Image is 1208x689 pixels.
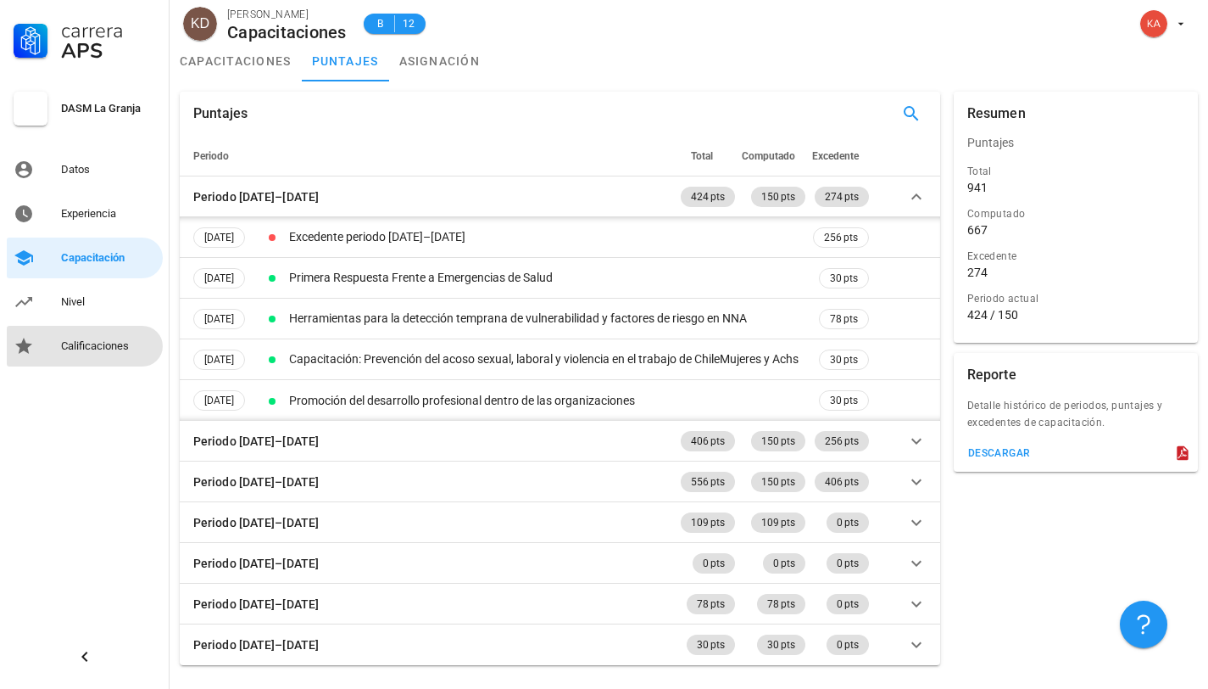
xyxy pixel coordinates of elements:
div: avatar [1140,10,1167,37]
div: avatar [183,7,217,41]
span: 424 pts [691,187,725,207]
div: Periodo [DATE]–[DATE] [193,636,319,654]
span: KD [191,7,209,41]
span: [DATE] [204,391,234,410]
div: Periodo [DATE]–[DATE] [193,473,319,491]
span: [DATE] [204,269,234,288]
th: Total [677,136,738,176]
span: 78 pts [697,594,725,614]
div: Periodo actual [967,290,1184,307]
th: Excedente [809,136,872,176]
div: Puntajes [193,92,248,136]
span: 109 pts [761,513,795,533]
span: 0 pts [837,553,859,574]
span: 109 pts [691,513,725,533]
div: 274 [967,265,988,280]
span: Excedente [812,150,859,162]
button: descargar [960,441,1038,465]
span: 30 pts [697,635,725,655]
div: Carrera [61,20,156,41]
span: B [374,15,387,32]
div: APS [61,41,156,61]
span: Computado [742,150,795,162]
div: [PERSON_NAME] [227,6,347,23]
span: 256 pts [824,228,858,247]
div: Detalle histórico de periodos, puntajes y excedentes de capacitación. [954,397,1198,441]
div: 941 [967,180,988,195]
div: Computado [967,205,1184,222]
span: 30 pts [830,270,858,287]
div: Puntajes [954,122,1198,163]
div: Calificaciones [61,339,156,353]
span: [DATE] [204,310,234,328]
div: Experiencia [61,207,156,221]
div: Excedente [967,248,1184,265]
td: Herramientas para la detección temprana de vulnerabilidad y factores de riesgo en NNA [286,299,810,339]
div: Periodo [DATE]–[DATE] [193,188,319,206]
span: 274 pts [825,187,859,207]
div: 667 [967,222,988,238]
span: 30 pts [830,392,858,409]
th: Periodo [180,136,677,176]
div: Resumen [967,92,1026,136]
div: Capacitaciones [227,23,347,42]
span: 150 pts [761,472,795,492]
div: DASM La Granja [61,102,156,115]
span: [DATE] [204,228,234,247]
div: Nivel [61,295,156,309]
span: 406 pts [691,431,725,451]
td: Promoción del desarrollo profesional dentro de las organizaciones [286,380,810,421]
span: 78 pts [830,311,858,328]
span: 150 pts [761,431,795,451]
span: Total [691,150,713,162]
td: Excedente periodo [DATE]–[DATE] [286,217,810,258]
span: 406 pts [825,472,859,492]
a: Nivel [7,282,163,322]
a: Calificaciones [7,326,163,367]
td: Primera Respuesta Frente a Emergencias de Salud [286,258,810,299]
div: Periodo [DATE]–[DATE] [193,554,319,573]
a: Capacitación [7,238,163,278]
div: Periodo [DATE]–[DATE] [193,432,319,451]
a: Experiencia [7,193,163,234]
span: 0 pts [773,553,795,574]
span: 78 pts [767,594,795,614]
a: asignación [389,41,491,81]
th: Computado [738,136,809,176]
span: 556 pts [691,472,725,492]
span: [DATE] [204,350,234,369]
span: 0 pts [837,594,859,614]
span: 30 pts [767,635,795,655]
span: 30 pts [830,351,858,368]
span: 256 pts [825,431,859,451]
span: 0 pts [703,553,725,574]
span: 12 [402,15,415,32]
span: 150 pts [761,187,795,207]
a: Datos [7,149,163,190]
div: 424 / 150 [967,307,1184,322]
a: capacitaciones [170,41,302,81]
div: descargar [967,447,1031,459]
span: Periodo [193,150,229,162]
div: Periodo [DATE]–[DATE] [193,595,319,613]
span: 0 pts [837,635,859,655]
div: Periodo [DATE]–[DATE] [193,513,319,532]
div: Reporte [967,353,1016,397]
td: Capacitación: Prevención del acoso sexual, laboral y violencia en el trabajo de ChileMujeres y Achs [286,339,810,380]
a: puntajes [302,41,389,81]
div: Capacitación [61,251,156,265]
div: Total [967,163,1184,180]
span: 0 pts [837,513,859,533]
div: Datos [61,163,156,176]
